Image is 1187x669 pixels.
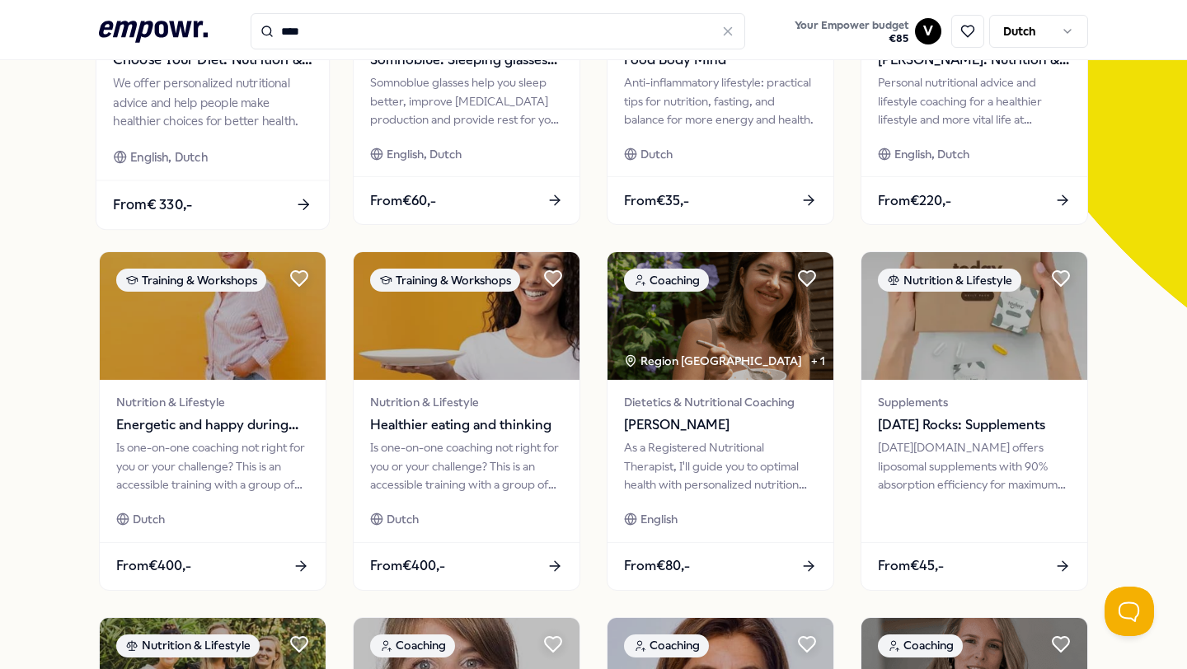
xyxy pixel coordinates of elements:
[656,193,689,208] font: €35,-
[861,252,1087,380] img: package image
[791,16,912,49] button: Your Empower budget€85
[795,19,908,31] font: Your Empower budget
[402,193,436,208] font: €60,-
[142,639,251,652] font: Nutrition & Lifestyle
[251,13,745,49] input: Search for products, categories or subcategories
[116,441,305,528] font: Is one-on-one coaching not right for you or your challenge? This is an accessible training with a...
[608,252,833,380] img: package image
[624,441,807,509] font: As a Registered Nutritional Therapist, I'll guide you to optimal health with personalized nutriti...
[889,32,896,44] font: €
[148,558,191,573] font: €400,-
[387,512,419,526] font: Dutch
[116,395,225,409] font: Nutrition & Lifestyle
[100,252,326,380] img: package image
[1105,587,1154,636] iframe: Help Scout Beacon - Open
[396,639,446,652] font: Coaching
[370,76,562,144] font: Somnoblue glasses help you sleep better, improve [MEDICAL_DATA] production and provide rest for y...
[656,558,690,573] font: €80,-
[370,395,479,409] font: Nutrition & Lifestyle
[133,512,165,526] font: Dutch
[607,251,834,590] a: package imageCoachingRegion [GEOGRAPHIC_DATA] + 1Dietetics & Nutritional Coaching[PERSON_NAME]As ...
[402,558,445,573] font: €400,-
[915,18,941,44] button: V
[878,395,948,409] font: Supplements
[624,193,656,208] font: From
[910,558,944,573] font: €45,-
[370,417,551,433] font: Healthier eating and thinking
[370,193,402,208] font: From
[861,251,1088,590] a: package imageNutrition & LifestyleSupplements[DATE] Rocks: Supplements[DATE][DOMAIN_NAME] offers ...
[910,193,951,208] font: €220,-
[878,441,1066,509] font: [DATE][DOMAIN_NAME] offers liposomal supplements with 90% absorption efficiency for maximum healt...
[354,252,579,380] img: package image
[116,558,148,573] font: From
[624,76,814,126] font: Anti-inflammatory lifestyle: practical tips for nutrition, fasting, and balance for more energy a...
[811,354,825,367] font: + 1
[113,197,146,213] font: From
[624,558,656,573] font: From
[923,23,933,39] font: V
[370,441,559,528] font: Is one-on-one coaching not right for you or your challenge? This is an accessible training with a...
[396,274,511,287] font: Training & Workshops
[650,639,700,652] font: Coaching
[624,417,730,433] font: [PERSON_NAME]
[99,251,326,590] a: package imageTraining & WorkshopsNutrition & LifestyleEnergetic and happy during menopauseIs one-...
[624,395,795,409] font: Dietetics & Nutritional Coaching
[640,354,802,367] font: Region [GEOGRAPHIC_DATA]
[142,274,257,287] font: Training & Workshops
[640,147,673,161] font: Dutch
[896,32,908,44] font: 85
[640,512,678,526] font: English
[878,417,1045,433] font: [DATE] Rocks: Supplements
[370,558,402,573] font: From
[116,417,298,454] font: Energetic and happy during menopause
[878,76,1043,144] font: Personal nutritional advice and lifestyle coaching for a healthier lifestyle and more vital life ...
[788,14,915,49] a: Your Empower budget€85
[353,251,580,590] a: package imageTraining & WorkshopsNutrition & LifestyleHealthier eating and thinkingIs one-on-one ...
[650,274,700,287] font: Coaching
[878,193,910,208] font: From
[894,147,969,161] font: English, Dutch
[903,639,954,652] font: Coaching
[147,197,193,213] font: € 330,-
[130,150,208,163] font: English, Dutch
[903,274,1012,287] font: Nutrition & Lifestyle
[878,558,910,573] font: From
[113,77,298,129] font: We offer personalized nutritional advice and help people make healthier choices for better health.
[387,147,462,161] font: English, Dutch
